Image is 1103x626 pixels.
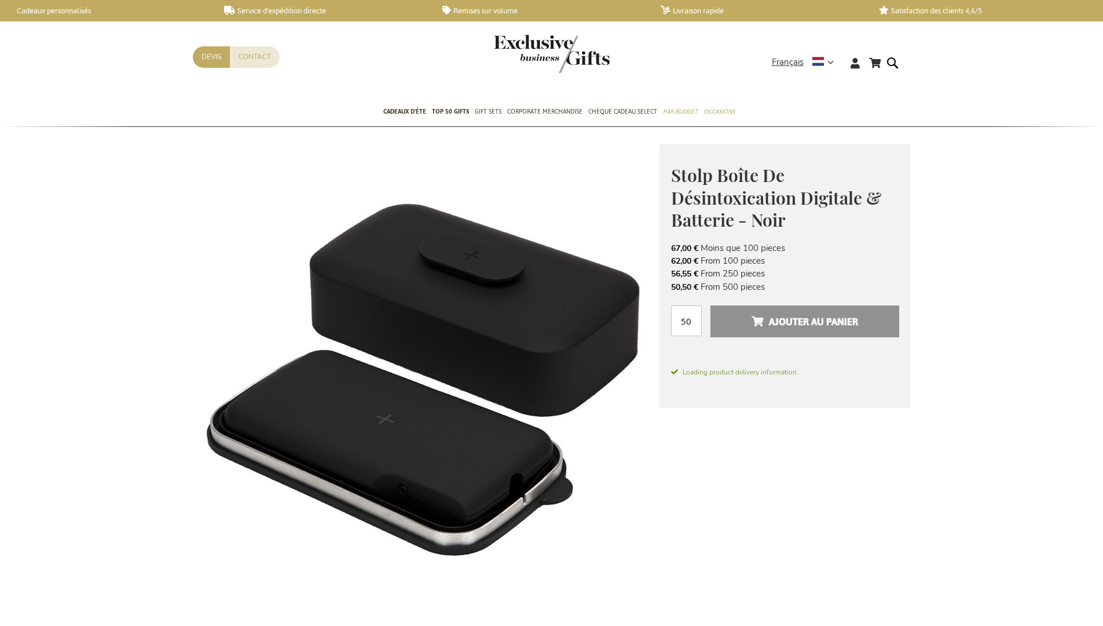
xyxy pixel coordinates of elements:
[671,254,899,267] li: From 100 pieces
[193,144,659,612] img: Stolp Digital Detox Box & Battery Bundle
[879,6,1079,16] a: Satisfaction des clients 4,6/5
[671,242,899,254] li: Moins que 100 pieces
[442,6,642,16] a: Remises sur volume
[671,281,899,293] li: From 500 pieces
[661,6,860,16] a: Livraison rapide
[772,56,804,69] span: Français
[703,105,735,118] span: Occasions
[671,243,698,254] span: 67,00 €
[663,98,698,127] a: Par budget
[383,98,426,127] a: Cadeaux D'Éte
[671,163,881,231] span: Stolp Boîte De Désintoxication Digitale & Batterie - Noir
[671,268,698,279] span: 56,55 €
[588,98,657,127] a: Chèque Cadeau Select
[703,98,735,127] a: Occasions
[432,105,469,118] span: TOP 50 Gifts
[671,256,698,267] span: 62,00 €
[494,35,610,73] img: Exclusive Business gifts logo
[507,98,582,127] a: Corporate Merchandise
[475,105,501,118] span: Gift Sets
[6,6,206,16] a: Cadeaux personnalisés
[671,282,698,293] span: 50,50 €
[671,267,899,280] li: From 250 pieces
[663,105,698,118] span: Par budget
[475,98,501,127] a: Gift Sets
[383,105,426,118] span: Cadeaux D'Éte
[193,46,230,68] a: Devis
[588,105,657,118] span: Chèque Cadeau Select
[224,6,424,16] a: Service d'expédition directe
[671,367,899,377] span: Loading product delivery information.
[432,98,469,127] a: TOP 50 Gifts
[230,46,280,68] a: Contact
[494,35,552,73] a: store logo
[507,105,582,118] span: Corporate Merchandise
[671,305,702,336] input: Qté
